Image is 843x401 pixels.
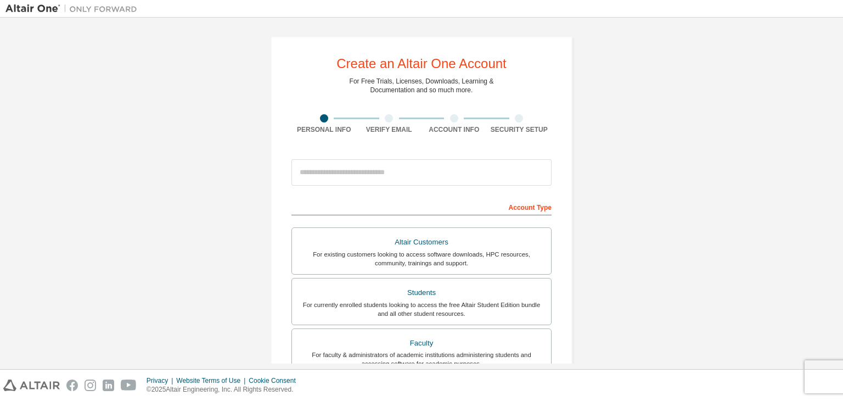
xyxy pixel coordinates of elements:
[299,350,544,368] div: For faculty & administrators of academic institutions administering students and accessing softwa...
[291,198,552,215] div: Account Type
[66,380,78,391] img: facebook.svg
[103,380,114,391] img: linkedin.svg
[147,376,176,385] div: Privacy
[357,125,422,134] div: Verify Email
[421,125,487,134] div: Account Info
[487,125,552,134] div: Security Setup
[291,125,357,134] div: Personal Info
[299,285,544,300] div: Students
[121,380,137,391] img: youtube.svg
[85,380,96,391] img: instagram.svg
[299,300,544,318] div: For currently enrolled students looking to access the free Altair Student Edition bundle and all ...
[176,376,249,385] div: Website Terms of Use
[299,336,544,351] div: Faculty
[3,380,60,391] img: altair_logo.svg
[5,3,143,14] img: Altair One
[299,250,544,268] div: For existing customers looking to access software downloads, HPC resources, community, trainings ...
[249,376,302,385] div: Cookie Consent
[147,385,302,394] p: © 2025 Altair Engineering, Inc. All Rights Reserved.
[350,77,494,94] div: For Free Trials, Licenses, Downloads, Learning & Documentation and so much more.
[299,235,544,250] div: Altair Customers
[336,57,507,70] div: Create an Altair One Account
